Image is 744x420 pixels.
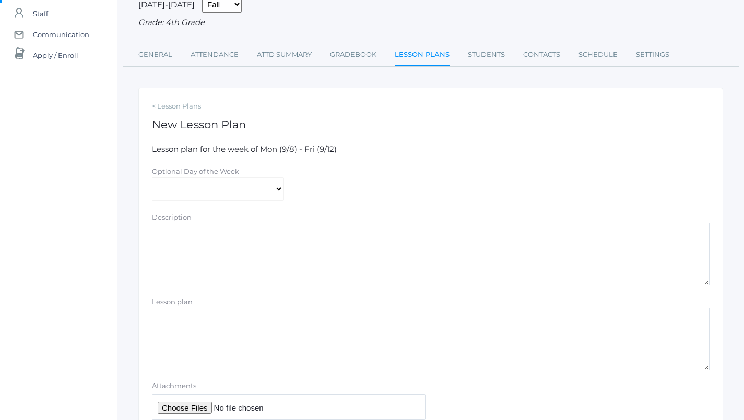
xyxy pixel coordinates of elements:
[395,44,450,67] a: Lesson Plans
[257,44,312,65] a: Attd Summary
[138,17,723,29] div: Grade: 4th Grade
[636,44,669,65] a: Settings
[33,45,78,66] span: Apply / Enroll
[330,44,376,65] a: Gradebook
[152,381,426,391] label: Attachments
[578,44,618,65] a: Schedule
[152,144,337,154] span: Lesson plan for the week of Mon (9/8) - Fri (9/12)
[33,3,48,24] span: Staff
[152,297,193,306] label: Lesson plan
[152,213,192,221] label: Description
[191,44,239,65] a: Attendance
[138,44,172,65] a: General
[33,24,89,45] span: Communication
[152,101,710,112] a: < Lesson Plans
[152,118,710,130] h1: New Lesson Plan
[468,44,505,65] a: Students
[152,167,239,175] label: Optional Day of the Week
[523,44,560,65] a: Contacts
